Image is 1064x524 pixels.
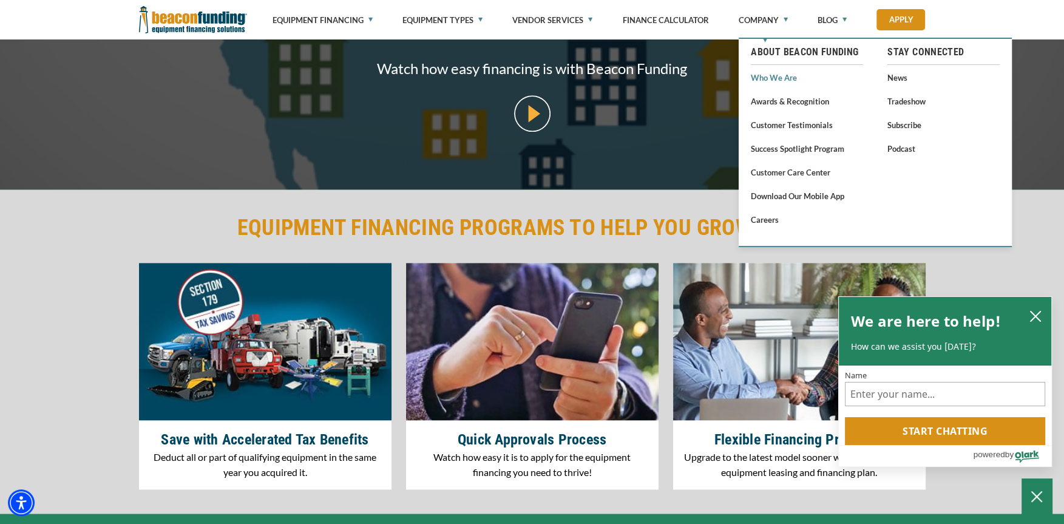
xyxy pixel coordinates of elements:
[887,141,1000,156] a: Podcast
[406,263,659,420] img: How to Qualify
[1026,307,1045,324] button: close chatbox
[415,429,649,450] h4: Quick Approvals Process
[673,263,926,420] img: Flexible Financing Programs
[887,45,1000,60] a: Stay Connected
[845,372,1045,379] label: Name
[845,417,1045,445] button: Start chatting
[682,429,917,450] h4: Flexible Financing Programs
[876,9,925,30] a: Apply
[154,451,376,478] span: Deduct all or part of qualifying equipment in the same year you acquired it.
[139,214,926,242] h2: EQUIPMENT FINANCING PROGRAMS TO HELP YOU GROW FASTER
[751,165,863,180] a: Customer Care Center
[1005,447,1014,462] span: by
[139,263,391,420] img: Save with Accelerated Tax Benefits
[514,95,551,132] img: video modal pop-up play button
[1022,478,1052,515] button: Close Chatbox
[139,57,926,80] span: Watch how easy financing is with Beacon Funding
[973,446,1051,466] a: Powered by Olark - open in a new tab
[751,188,863,203] a: Download our Mobile App
[887,70,1000,85] a: News
[751,141,863,156] a: Success Spotlight Program
[887,117,1000,132] a: Subscribe
[751,70,863,85] a: Who We Are
[148,429,382,450] h4: Save with Accelerated Tax Benefits
[751,94,863,109] a: Awards & Recognition
[8,489,35,516] div: Accessibility Menu
[433,451,631,478] span: Watch how easy it is to apply for the equipment financing you need to thrive!
[751,117,863,132] a: Customer Testimonials
[838,296,1052,468] div: olark chatbox
[751,45,863,60] a: About Beacon Funding
[751,212,863,227] a: Careers
[851,309,1001,333] h2: We are here to help!
[684,451,915,478] span: Upgrade to the latest model sooner with a custom-built equipment leasing and financing plan.
[851,341,1039,353] p: How can we assist you [DATE]?
[973,447,1005,462] span: powered
[887,94,1000,109] a: Tradeshow
[845,382,1045,406] input: Name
